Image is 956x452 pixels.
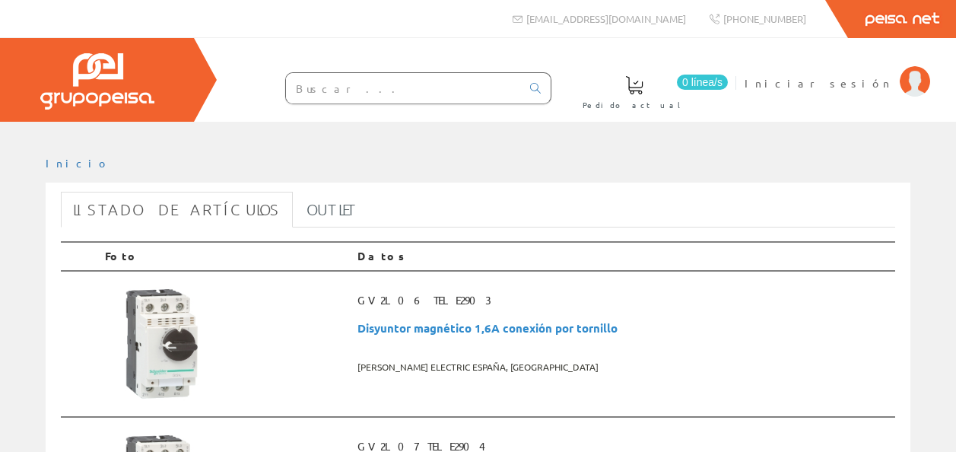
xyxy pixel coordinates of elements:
span: 0 línea/s [677,75,728,90]
input: Buscar ... [286,73,521,103]
span: Iniciar sesión [745,75,892,91]
img: Grupo Peisa [40,53,154,110]
th: Foto [99,242,351,271]
a: Inicio [46,156,110,170]
span: Pedido actual [583,97,686,113]
span: [PERSON_NAME] ELECTRIC ESPAÑA, [GEOGRAPHIC_DATA] [357,355,889,380]
span: Disyuntor magnético 1,6A conexión por tornillo [357,314,889,342]
span: GV2L06 TELE2903 [357,287,889,314]
a: Listado de artículos [61,192,293,228]
span: [PHONE_NUMBER] [723,12,806,25]
a: Iniciar sesión [745,63,930,78]
th: Datos [351,242,895,271]
a: Outlet [294,192,370,228]
img: Foto artículo Disyuntor magnético 1,6A conexión por tornillo (150x150) [105,287,219,401]
span: [EMAIL_ADDRESS][DOMAIN_NAME] [526,12,686,25]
